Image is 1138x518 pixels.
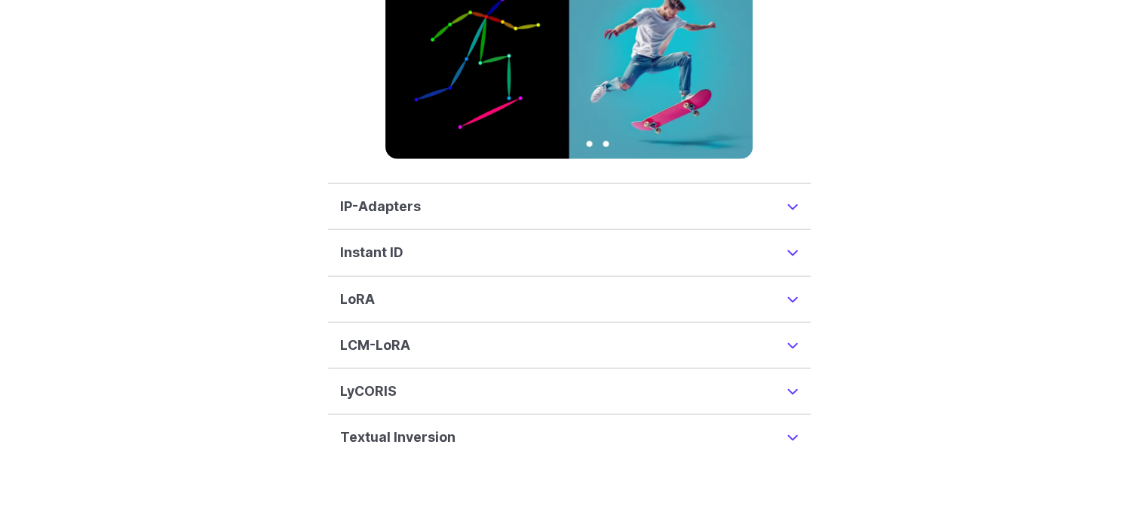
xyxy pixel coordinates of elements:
h3: LyCORIS [340,381,397,402]
summary: Textual Inversion [340,427,799,448]
h3: Instant ID [340,242,403,263]
h3: IP-Adapters [340,196,421,217]
summary: LyCORIS [340,381,799,402]
summary: Instant ID [340,242,799,263]
h3: LoRA [340,289,375,310]
h3: Textual Inversion [340,427,456,448]
summary: LCM-LoRA [340,335,799,356]
summary: IP-Adapters [340,196,799,217]
h3: LCM-LoRA [340,335,410,356]
summary: LoRA [340,289,799,310]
